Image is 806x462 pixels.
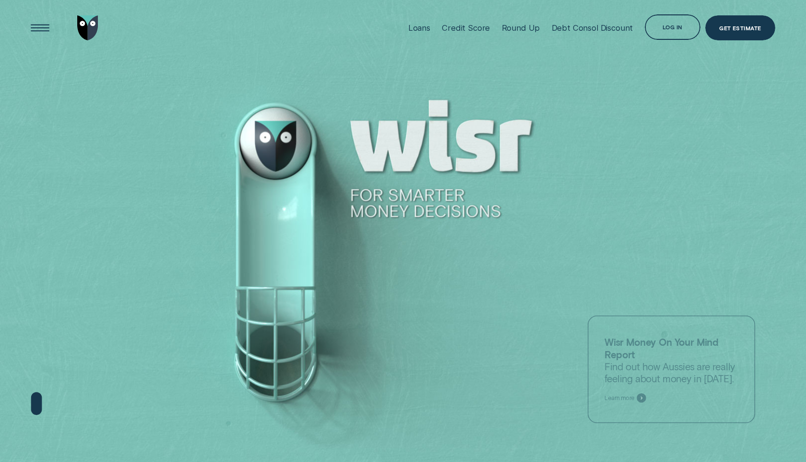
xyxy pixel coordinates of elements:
[408,23,430,33] div: Loans
[27,15,52,40] button: Open Menu
[442,23,490,33] div: Credit Score
[552,23,633,33] div: Debt Consol Discount
[645,14,701,39] button: Log in
[77,15,98,40] img: Wisr
[588,316,755,423] a: Wisr Money On Your Mind ReportFind out how Aussies are really feeling about money in [DATE].Learn...
[604,336,718,360] strong: Wisr Money On Your Mind Report
[604,336,738,385] p: Find out how Aussies are really feeling about money in [DATE].
[705,15,775,40] a: Get Estimate
[502,23,540,33] div: Round Up
[604,394,634,402] span: Learn more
